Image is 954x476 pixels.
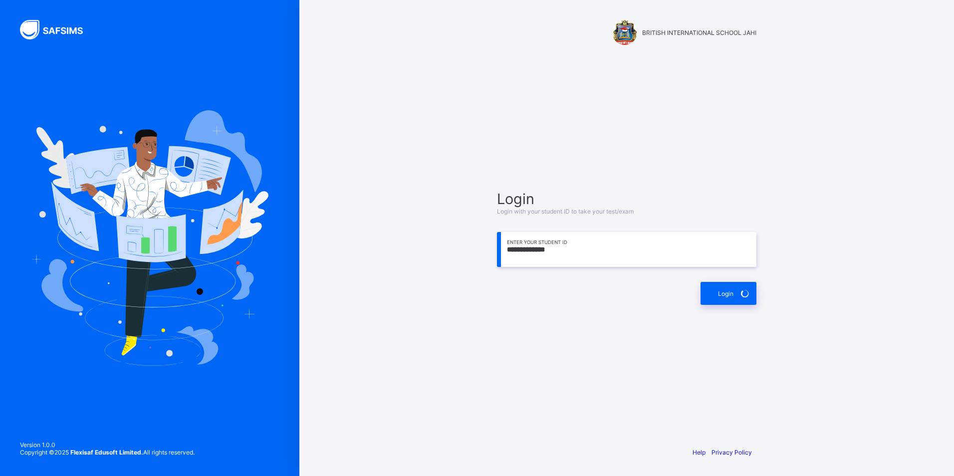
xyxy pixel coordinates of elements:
[31,110,268,366] img: Hero Image
[712,449,752,456] a: Privacy Policy
[20,20,95,39] img: SAFSIMS Logo
[497,208,634,215] span: Login with your student ID to take your test/exam
[20,441,195,449] span: Version 1.0.0
[642,29,756,36] span: BRITISH INTERNATIONAL SCHOOL JAHI
[718,290,733,297] span: Login
[20,449,195,456] span: Copyright © 2025 All rights reserved.
[70,449,143,456] strong: Flexisaf Edusoft Limited.
[693,449,706,456] a: Help
[497,190,756,208] span: Login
